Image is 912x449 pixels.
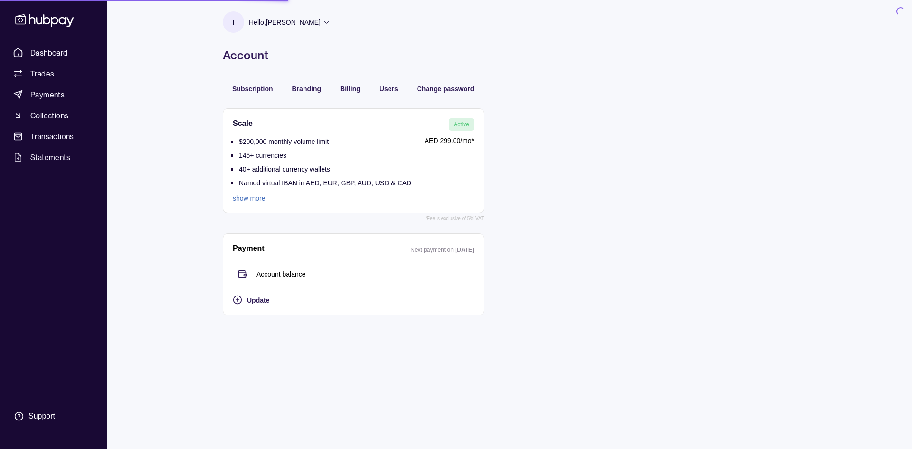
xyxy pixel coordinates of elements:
span: Statements [30,152,70,163]
h2: Payment [233,243,265,255]
span: Update [247,296,269,304]
div: Support [28,411,55,421]
a: Statements [9,149,97,166]
span: Users [380,85,398,93]
p: $200,000 monthly volume limit [239,138,329,145]
a: Transactions [9,128,97,145]
p: AED 299.00 /mo* [416,135,474,146]
h1: Account [223,48,796,63]
span: Active [454,121,469,128]
p: Named virtual IBAN in AED, EUR, GBP, AUD, USD & CAD [239,179,411,187]
span: Change password [417,85,475,93]
span: Payments [30,89,65,100]
p: I [233,17,235,28]
p: [DATE] [455,247,474,253]
p: Hello, [PERSON_NAME] [249,17,321,28]
p: Next payment on [410,247,455,253]
span: Collections [30,110,68,121]
a: Collections [9,107,97,124]
a: show more [233,193,411,203]
p: 145+ currencies [239,152,286,159]
span: Billing [340,85,361,93]
p: Account balance [256,269,306,279]
span: Dashboard [30,47,68,58]
span: Trades [30,68,54,79]
span: Branding [292,85,321,93]
a: Trades [9,65,97,82]
button: Update [233,294,474,306]
a: Dashboard [9,44,97,61]
span: Transactions [30,131,74,142]
p: 40+ additional currency wallets [239,165,330,173]
span: Subscription [232,85,273,93]
p: *Fee is exclusive of 5% VAT [425,213,484,224]
a: Payments [9,86,97,103]
h2: Scale [233,118,253,131]
a: Support [9,406,97,426]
